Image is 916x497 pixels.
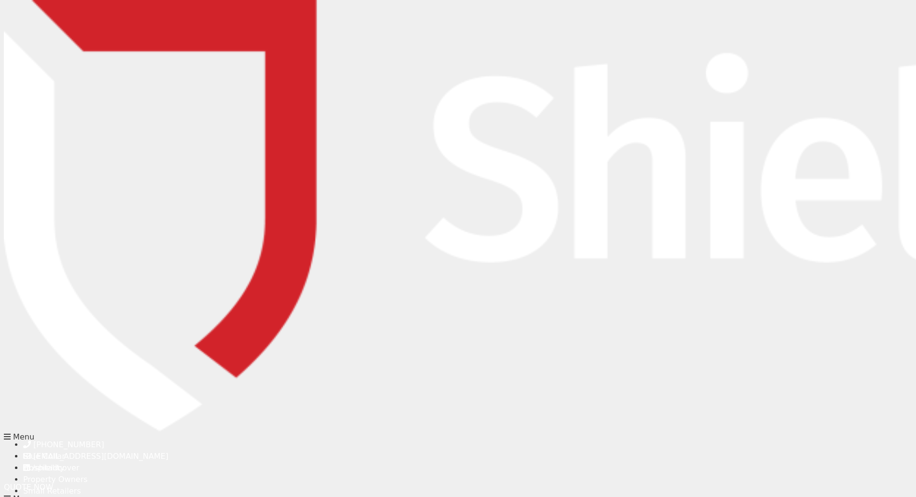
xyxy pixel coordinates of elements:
[23,463,79,472] a: /shieldcover
[33,452,169,461] span: [EMAIL_ADDRESS][DOMAIN_NAME]
[33,440,104,449] span: [PHONE_NUMBER]
[4,483,53,492] a: QUOTE NOW
[23,440,104,449] a: [PHONE_NUMBER]
[23,452,169,461] a: [EMAIL_ADDRESS][DOMAIN_NAME]
[32,463,79,472] span: /shieldcover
